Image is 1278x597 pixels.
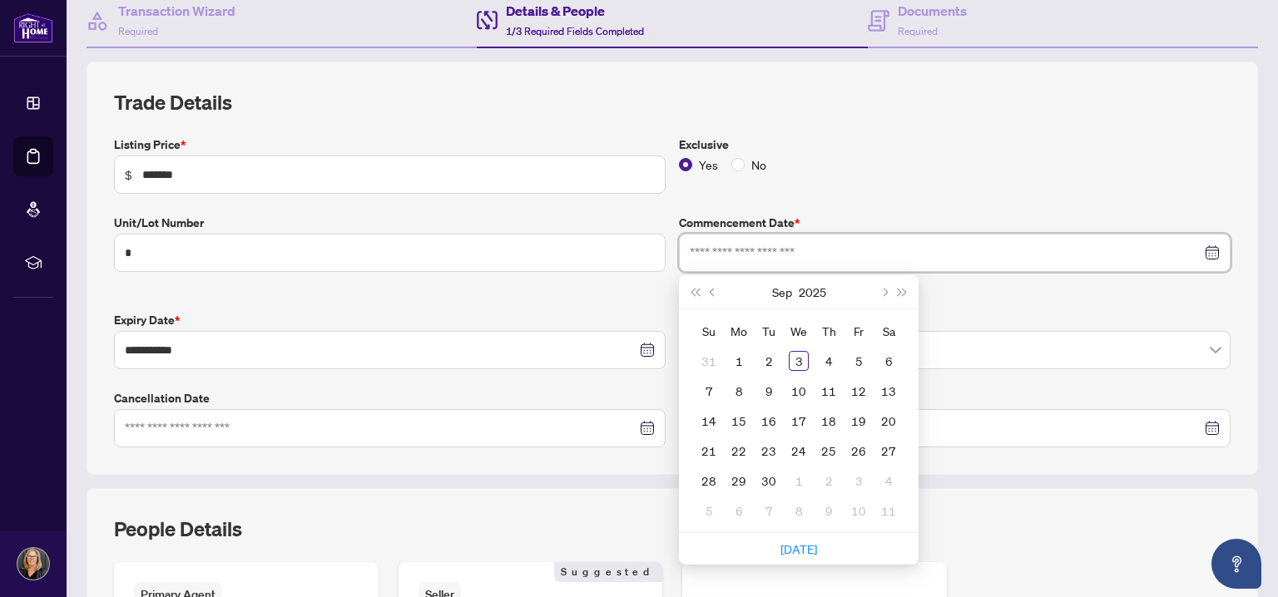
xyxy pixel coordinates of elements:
[114,389,666,407] label: Cancellation Date
[554,562,662,582] span: Suggested
[694,346,724,376] td: 2025-08-31
[879,351,899,371] div: 6
[844,376,874,406] td: 2025-09-12
[729,411,749,431] div: 15
[729,471,749,491] div: 29
[772,275,792,308] button: Choose a month
[789,351,809,371] div: 3
[874,406,904,436] td: 2025-09-20
[729,381,749,401] div: 8
[692,155,725,174] span: Yes
[844,316,874,346] th: Fr
[879,501,899,521] div: 11
[789,501,809,521] div: 8
[745,155,773,174] span: No
[780,541,817,556] a: [DATE]
[874,376,904,406] td: 2025-09-13
[898,25,938,37] span: Required
[699,441,719,461] div: 21
[754,466,784,496] td: 2025-09-30
[729,441,749,461] div: 22
[814,316,844,346] th: Th
[789,411,809,431] div: 17
[724,496,754,525] td: 2025-10-06
[754,316,784,346] th: Tu
[729,501,749,521] div: 6
[17,548,49,580] img: Profile Icon
[699,501,719,521] div: 5
[789,441,809,461] div: 24
[699,351,719,371] div: 31
[799,275,826,308] button: Choose a year
[114,136,666,154] label: Listing Price
[814,406,844,436] td: 2025-09-18
[819,351,839,371] div: 4
[694,466,724,496] td: 2025-09-28
[874,316,904,346] th: Sa
[754,376,784,406] td: 2025-09-09
[844,406,874,436] td: 2025-09-19
[784,406,814,436] td: 2025-09-17
[849,501,869,521] div: 10
[699,471,719,491] div: 28
[118,25,158,37] span: Required
[686,275,704,308] button: Last year (Control + left)
[694,316,724,346] th: Su
[506,25,644,37] span: 1/3 Required Fields Completed
[844,496,874,525] td: 2025-10-10
[814,376,844,406] td: 2025-09-11
[114,516,242,542] h2: People Details
[814,496,844,525] td: 2025-10-09
[819,381,839,401] div: 11
[125,165,132,184] span: $
[679,311,1231,329] label: Board
[814,346,844,376] td: 2025-09-04
[759,351,779,371] div: 2
[789,471,809,491] div: 1
[879,411,899,431] div: 20
[879,381,899,401] div: 13
[114,214,666,232] label: Unit/Lot Number
[784,316,814,346] th: We
[844,346,874,376] td: 2025-09-05
[759,381,779,401] div: 9
[754,496,784,525] td: 2025-10-07
[759,501,779,521] div: 7
[814,436,844,466] td: 2025-09-25
[1211,539,1261,589] button: Open asap
[724,316,754,346] th: Mo
[784,466,814,496] td: 2025-10-01
[694,436,724,466] td: 2025-09-21
[819,501,839,521] div: 9
[819,471,839,491] div: 2
[118,1,235,21] h4: Transaction Wizard
[789,381,809,401] div: 10
[784,496,814,525] td: 2025-10-08
[898,1,967,21] h4: Documents
[724,346,754,376] td: 2025-09-01
[699,381,719,401] div: 7
[679,136,1231,154] label: Exclusive
[874,466,904,496] td: 2025-10-04
[894,275,912,308] button: Next year (Control + right)
[874,346,904,376] td: 2025-09-06
[506,1,644,21] h4: Details & People
[759,471,779,491] div: 30
[759,441,779,461] div: 23
[724,466,754,496] td: 2025-09-29
[844,466,874,496] td: 2025-10-03
[754,406,784,436] td: 2025-09-16
[784,436,814,466] td: 2025-09-24
[819,411,839,431] div: 18
[679,389,1231,407] label: Suspension Date
[849,381,869,401] div: 12
[694,496,724,525] td: 2025-10-05
[849,471,869,491] div: 3
[819,441,839,461] div: 25
[759,411,779,431] div: 16
[114,311,666,329] label: Expiry Date
[874,275,893,308] button: Next month (PageDown)
[754,436,784,466] td: 2025-09-23
[704,275,722,308] button: Previous month (PageUp)
[879,471,899,491] div: 4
